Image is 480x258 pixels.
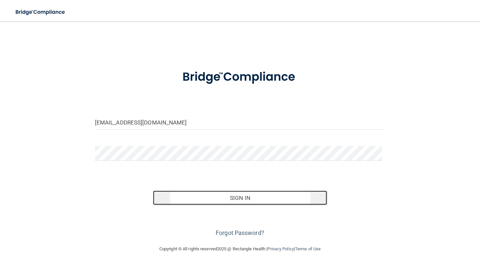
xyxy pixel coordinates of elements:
a: Terms of Use [295,246,321,251]
input: Email [95,115,385,130]
img: bridge_compliance_login_screen.278c3ca4.svg [170,61,310,93]
img: bridge_compliance_login_screen.278c3ca4.svg [10,5,71,19]
a: Forgot Password? [216,229,264,236]
a: Privacy Policy [267,246,294,251]
button: Sign In [153,191,327,205]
